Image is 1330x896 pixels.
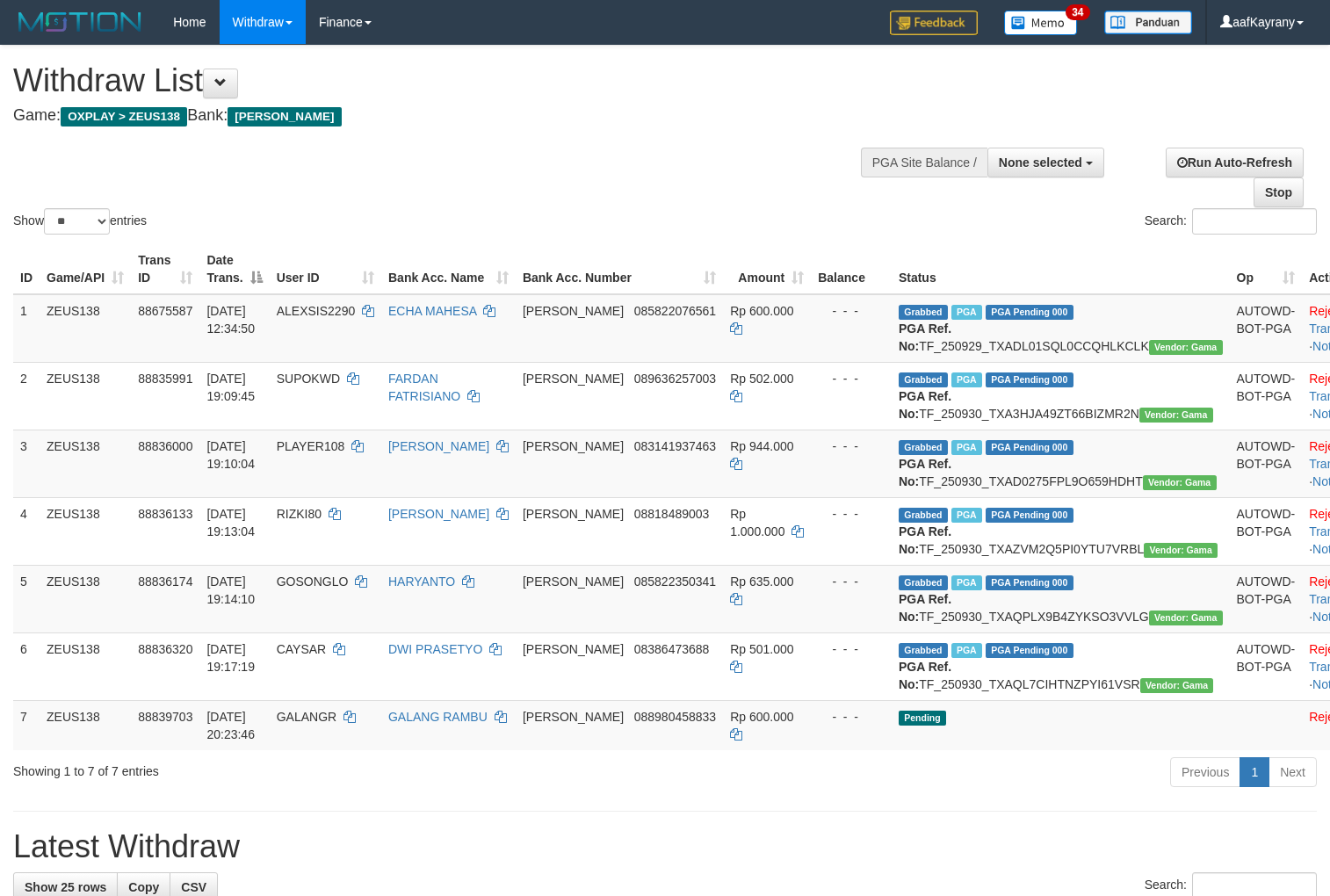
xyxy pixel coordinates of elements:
[634,710,716,724] span: Copy 088980458833 to clipboard
[523,507,624,521] span: [PERSON_NAME]
[277,574,349,589] span: GOSONGLO
[1240,757,1269,787] a: 1
[61,107,187,126] span: OXPLAY > ZEUS138
[986,643,1073,658] span: PGA Pending
[206,574,255,606] span: [DATE] 19:14:10
[388,642,482,656] a: DWI PRASETYO
[890,11,978,35] img: Feedback.jpg
[899,592,951,624] b: PGA Ref. No:
[1269,757,1317,787] a: Next
[1230,362,1303,430] td: AUTOWD-BOT-PGA
[986,440,1073,455] span: PGA Pending
[818,708,885,726] div: - - -
[138,439,192,453] span: 88836000
[1140,678,1214,693] span: Vendor URL: https://trx31.1velocity.biz
[138,710,192,724] span: 88839703
[1166,148,1304,177] a: Run Auto-Refresh
[523,439,624,453] span: [PERSON_NAME]
[1149,611,1223,625] span: Vendor URL: https://trx31.1velocity.biz
[206,710,255,741] span: [DATE] 20:23:46
[138,372,192,386] span: 88835991
[818,370,885,387] div: - - -
[1144,543,1218,558] span: Vendor URL: https://trx31.1velocity.biz
[892,565,1230,632] td: TF_250930_TXAQPLX9B4ZYKSO3VVLG
[13,362,40,430] td: 2
[899,643,948,658] span: Grabbed
[138,304,192,318] span: 88675587
[13,107,869,125] h4: Game: Bank:
[899,372,948,387] span: Grabbed
[206,439,255,471] span: [DATE] 19:10:04
[1230,632,1303,700] td: AUTOWD-BOT-PGA
[1230,497,1303,565] td: AUTOWD-BOT-PGA
[818,640,885,658] div: - - -
[634,642,710,656] span: Copy 08386473688 to clipboard
[206,372,255,403] span: [DATE] 19:09:45
[181,880,206,894] span: CSV
[951,372,982,387] span: Marked by aafpengsreynich
[899,524,951,556] b: PGA Ref. No:
[892,362,1230,430] td: TF_250930_TXA3HJA49ZT66BIZMR2N
[634,439,716,453] span: Copy 083141937463 to clipboard
[730,439,793,453] span: Rp 944.000
[25,880,106,894] span: Show 25 rows
[634,372,716,386] span: Copy 089636257003 to clipboard
[13,244,40,294] th: ID
[899,440,948,455] span: Grabbed
[381,244,516,294] th: Bank Acc. Name: activate to sort column ascending
[40,244,131,294] th: Game/API: activate to sort column ascending
[206,304,255,336] span: [DATE] 12:34:50
[138,507,192,521] span: 88836133
[206,642,255,674] span: [DATE] 19:17:19
[899,305,948,320] span: Grabbed
[999,155,1082,170] span: None selected
[818,437,885,455] div: - - -
[899,575,948,590] span: Grabbed
[634,304,716,318] span: Copy 085822076561 to clipboard
[986,508,1073,523] span: PGA Pending
[899,457,951,488] b: PGA Ref. No:
[818,302,885,320] div: - - -
[1139,408,1213,423] span: Vendor URL: https://trx31.1velocity.biz
[1149,340,1223,355] span: Vendor URL: https://trx31.1velocity.biz
[951,575,982,590] span: Marked by aafpengsreynich
[13,632,40,700] td: 6
[1230,244,1303,294] th: Op: activate to sort column ascending
[277,304,356,318] span: ALEXSIS2290
[199,244,269,294] th: Date Trans.: activate to sort column descending
[228,107,341,126] span: [PERSON_NAME]
[899,389,951,421] b: PGA Ref. No:
[986,575,1073,590] span: PGA Pending
[13,700,40,750] td: 7
[206,507,255,538] span: [DATE] 19:13:04
[516,244,723,294] th: Bank Acc. Number: activate to sort column ascending
[40,430,131,497] td: ZEUS138
[40,565,131,632] td: ZEUS138
[388,304,476,318] a: ECHA MAHESA
[723,244,811,294] th: Amount: activate to sort column ascending
[1104,11,1192,34] img: panduan.png
[730,304,793,318] span: Rp 600.000
[13,829,1317,864] h1: Latest Withdraw
[892,497,1230,565] td: TF_250930_TXAZVM2Q5PI0YTU7VRBL
[1230,430,1303,497] td: AUTOWD-BOT-PGA
[13,497,40,565] td: 4
[40,362,131,430] td: ZEUS138
[730,574,793,589] span: Rp 635.000
[523,574,624,589] span: [PERSON_NAME]
[523,372,624,386] span: [PERSON_NAME]
[13,565,40,632] td: 5
[1145,208,1317,235] label: Search:
[277,642,327,656] span: CAYSAR
[892,632,1230,700] td: TF_250930_TXAQL7CIHTNZPYI61VSR
[13,208,147,235] label: Show entries
[270,244,381,294] th: User ID: activate to sort column ascending
[730,710,793,724] span: Rp 600.000
[951,508,982,523] span: Marked by aafpengsreynich
[13,755,541,780] div: Showing 1 to 7 of 7 entries
[951,643,982,658] span: Marked by aafpengsreynich
[634,507,710,521] span: Copy 08818489003 to clipboard
[899,660,951,691] b: PGA Ref. No:
[13,430,40,497] td: 3
[277,710,336,724] span: GALANGR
